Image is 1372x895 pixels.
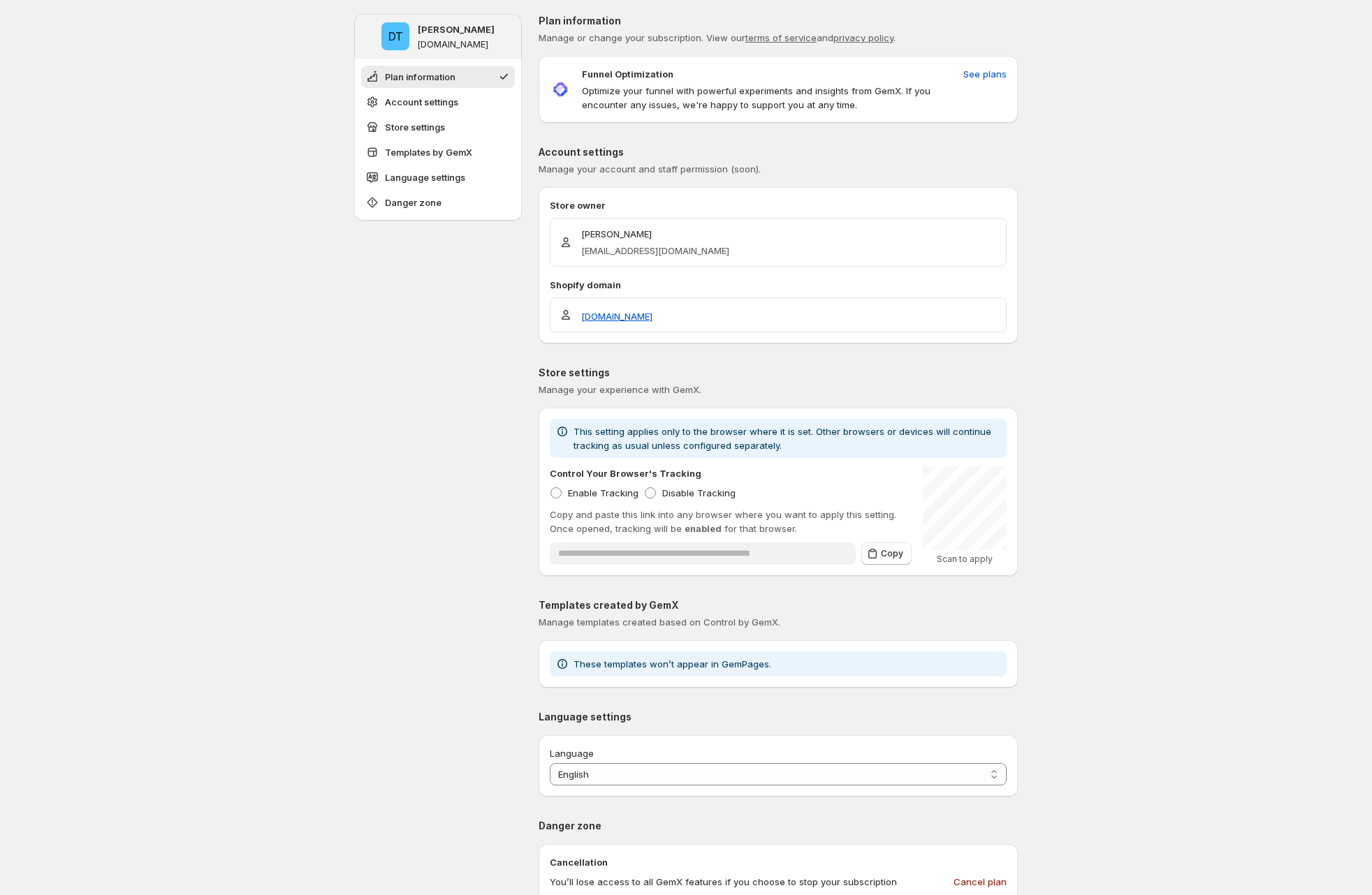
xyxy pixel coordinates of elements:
[361,91,515,113] button: Account settings
[381,22,409,50] span: Duc Trinh
[539,163,761,175] span: Manage your account and staff permission (soon).
[833,32,893,43] a: privacy policy
[418,39,488,50] p: [DOMAIN_NAME]
[385,170,465,184] span: Language settings
[574,426,991,451] span: This setting applies only to the browser where it is set. Other browsers or devices will continue...
[385,195,441,209] span: Danger zone
[550,198,1007,212] p: Store owner
[550,79,571,100] img: Funnel Optimization
[745,32,817,43] a: terms of service
[539,366,1018,380] p: Store settings
[361,191,515,214] button: Danger zone
[385,95,458,109] span: Account settings
[923,554,1007,565] p: Scan to apply
[550,466,701,480] p: Control Your Browser's Tracking
[385,70,455,84] span: Plan information
[385,120,445,134] span: Store settings
[550,875,897,889] p: You’ll lose access to all GemX features if you choose to stop your subscription
[861,542,912,565] button: Copy
[361,66,515,88] button: Plan information
[582,84,958,112] p: Optimize your funnel with powerful experiments and insights from GemX. If you encounter any issue...
[539,14,1018,28] p: Plan information
[568,487,638,498] span: Enable Tracking
[550,508,912,535] p: Copy and paste this link into any browser where you want to apply this setting. Once opened, trac...
[361,141,515,163] button: Templates by GemX
[539,145,1018,159] p: Account settings
[550,278,1007,292] p: Shopify domain
[945,871,1015,893] button: Cancel plan
[539,32,896,43] span: Manage or change your subscription. View our and .
[539,598,1018,612] p: Templates created by GemX
[963,67,1007,81] span: See plans
[685,523,722,534] span: enabled
[550,855,1007,869] p: Cancellation
[361,116,515,138] button: Store settings
[539,384,701,395] span: Manage your experience with GemX.
[539,819,1018,833] p: Danger zone
[954,875,1007,889] span: Cancel plan
[581,309,652,323] a: [DOMAIN_NAME]
[361,166,515,188] button: Language settings
[955,63,1015,85] button: See plans
[388,29,403,43] text: DT
[539,616,780,628] span: Manage templates created based on Control by GemX.
[581,227,729,241] p: [PERSON_NAME]
[662,487,736,498] span: Disable Tracking
[582,67,673,81] p: Funnel Optimization
[574,658,771,670] span: These templates won’t appear in GemPages.
[385,145,472,159] span: Templates by GemX
[581,244,729,258] p: [EMAIL_ADDRESS][DOMAIN_NAME]
[550,748,594,759] span: Language
[539,710,1018,724] p: Language settings
[418,22,495,36] p: [PERSON_NAME]
[881,548,903,559] span: Copy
